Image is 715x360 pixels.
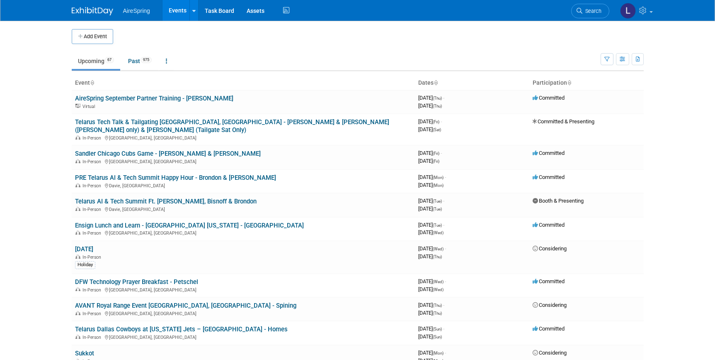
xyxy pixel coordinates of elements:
a: Ensign Lunch and Learn - [GEOGRAPHIC_DATA] [US_STATE] - [GEOGRAPHIC_DATA] [75,222,304,229]
span: - [443,326,444,332]
span: In-Person [82,159,104,164]
span: [DATE] [418,198,444,204]
span: In-Person [82,255,104,260]
span: (Wed) [433,287,444,292]
span: [DATE] [418,278,446,284]
span: [DATE] [418,310,442,316]
span: Committed [533,222,565,228]
span: (Wed) [433,279,444,284]
a: Sort by Participation Type [567,79,571,86]
span: Committed & Presenting [533,118,594,125]
a: [DATE] [75,245,93,253]
img: In-Person Event [75,255,80,259]
span: 67 [105,57,114,63]
img: In-Person Event [75,230,80,235]
span: [DATE] [418,126,441,132]
a: Sukkot [75,350,94,357]
span: In-Person [82,335,104,340]
a: Sandler Chicago Cubs Game - [PERSON_NAME] & [PERSON_NAME] [75,150,261,157]
span: (Thu) [433,96,442,100]
img: ExhibitDay [72,7,113,15]
img: In-Person Event [75,159,80,163]
a: Search [571,4,609,18]
span: (Sat) [433,127,441,132]
span: (Fri) [433,120,439,124]
span: [DATE] [418,182,444,188]
span: [DATE] [418,302,444,308]
span: (Tue) [433,207,442,211]
span: 975 [141,57,152,63]
a: Telarus Tech Talk & Tailgating [GEOGRAPHIC_DATA], [GEOGRAPHIC_DATA] - [PERSON_NAME] & [PERSON_NAM... [75,118,389,134]
div: Davie, [GEOGRAPHIC_DATA] [75,206,412,212]
span: Search [582,8,601,14]
span: (Tue) [433,223,442,228]
span: [DATE] [418,229,444,235]
div: [GEOGRAPHIC_DATA], [GEOGRAPHIC_DATA] [75,229,412,236]
span: (Mon) [433,183,444,188]
span: [DATE] [418,326,444,332]
a: Sort by Start Date [434,79,438,86]
a: Telarus AI & Tech Summit Ft. [PERSON_NAME], Bisnoff & Brondon [75,198,257,205]
span: - [443,95,444,101]
img: In-Person Event [75,335,80,339]
a: PRE Telarus AI & Tech Summit Happy Hour - Brondon & [PERSON_NAME] [75,174,276,181]
span: (Sun) [433,335,442,339]
span: - [441,150,442,156]
a: Sort by Event Name [90,79,94,86]
img: Virtual Event [75,104,80,108]
img: Lisa Chow [620,3,636,19]
div: [GEOGRAPHIC_DATA], [GEOGRAPHIC_DATA] [75,158,412,164]
span: (Thu) [433,303,442,308]
button: Add Event [72,29,113,44]
span: [DATE] [418,150,442,156]
span: (Sun) [433,327,442,331]
span: Booth & Presenting [533,198,584,204]
div: [GEOGRAPHIC_DATA], [GEOGRAPHIC_DATA] [75,333,412,340]
span: [DATE] [418,158,439,164]
span: [DATE] [418,286,444,292]
span: - [441,118,442,125]
span: (Wed) [433,230,444,235]
span: [DATE] [418,222,444,228]
span: (Mon) [433,175,444,180]
span: (Thu) [433,311,442,316]
span: [DATE] [418,174,446,180]
span: [DATE] [418,245,446,252]
span: [DATE] [418,350,446,356]
a: DFW Technology Prayer Breakfast - Petschel [75,278,198,286]
span: (Fri) [433,151,439,156]
img: In-Person Event [75,183,80,187]
img: In-Person Event [75,207,80,211]
span: Virtual [82,104,97,109]
span: - [443,198,444,204]
span: In-Person [82,183,104,189]
span: Considering [533,350,567,356]
div: Holiday [75,261,95,269]
span: Committed [533,326,565,332]
div: [GEOGRAPHIC_DATA], [GEOGRAPHIC_DATA] [75,310,412,316]
span: Committed [533,174,565,180]
img: In-Person Event [75,311,80,315]
a: Upcoming67 [72,53,120,69]
span: - [443,302,444,308]
span: - [445,245,446,252]
span: In-Person [82,207,104,212]
span: [DATE] [418,95,444,101]
a: AVANT Royal Range Event [GEOGRAPHIC_DATA], [GEOGRAPHIC_DATA] - Spining [75,302,296,309]
span: [DATE] [418,206,442,212]
span: - [445,174,446,180]
div: Davie, [GEOGRAPHIC_DATA] [75,182,412,189]
span: Considering [533,245,567,252]
span: In-Person [82,311,104,316]
span: In-Person [82,135,104,141]
div: [GEOGRAPHIC_DATA], [GEOGRAPHIC_DATA] [75,286,412,293]
th: Dates [415,76,529,90]
a: Telarus Dallas Cowboys at [US_STATE] Jets – [GEOGRAPHIC_DATA] - Homes [75,326,288,333]
span: Committed [533,95,565,101]
span: (Tue) [433,199,442,203]
span: [DATE] [418,253,442,260]
span: (Wed) [433,247,444,251]
th: Event [72,76,415,90]
span: In-Person [82,230,104,236]
th: Participation [529,76,644,90]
